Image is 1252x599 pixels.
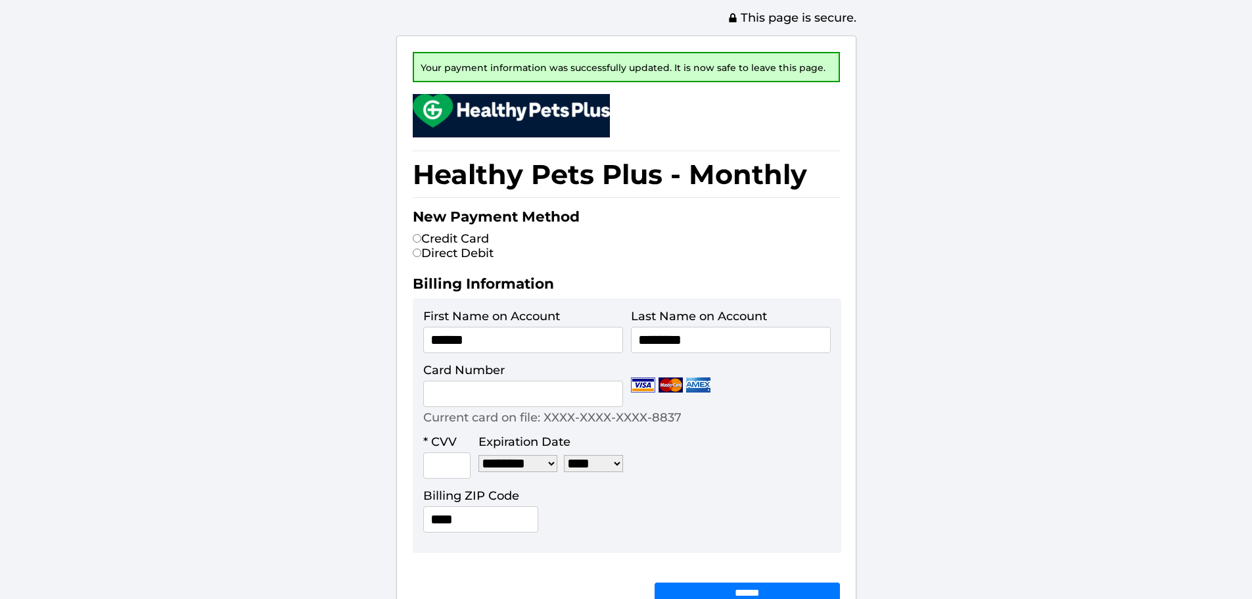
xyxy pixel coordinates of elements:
[631,309,767,323] label: Last Name on Account
[413,94,610,128] img: small.png
[413,151,840,198] h1: Healthy Pets Plus - Monthly
[423,435,457,449] label: * CVV
[659,377,683,393] img: Mastercard
[423,363,505,377] label: Card Number
[413,275,840,299] h2: Billing Information
[413,208,840,231] h2: New Payment Method
[423,489,519,503] label: Billing ZIP Code
[413,234,421,243] input: Credit Card
[423,309,560,323] label: First Name on Account
[423,410,682,425] p: Current card on file: XXXX-XXXX-XXXX-8837
[478,435,570,449] label: Expiration Date
[421,62,825,74] span: Your payment information was successfully updated. It is now safe to leave this page.
[413,249,421,257] input: Direct Debit
[413,246,494,260] label: Direct Debit
[413,231,489,246] label: Credit Card
[631,377,655,393] img: Visa
[728,11,856,25] span: This page is secure.
[686,377,710,393] img: Amex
